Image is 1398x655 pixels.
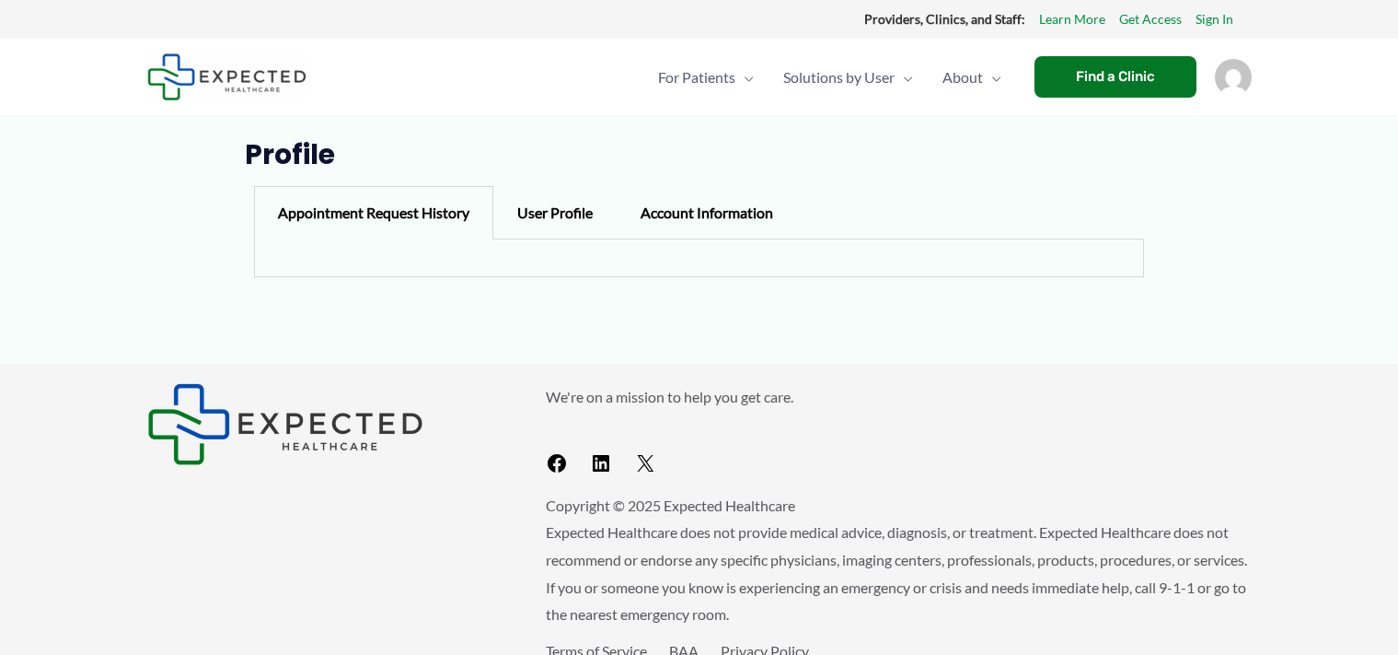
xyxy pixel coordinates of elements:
a: Find a Clinic [1034,56,1196,98]
a: Sign In [1196,7,1233,31]
h1: Profile [245,138,1153,171]
span: Menu Toggle [895,45,913,110]
span: Menu Toggle [983,45,1001,110]
a: Get Access [1119,7,1182,31]
span: Solutions by User [783,45,895,110]
a: For PatientsMenu Toggle [643,45,768,110]
strong: Providers, Clinics, and Staff: [864,11,1025,27]
span: Expected Healthcare does not provide medical advice, diagnosis, or treatment. Expected Healthcare... [546,523,1247,623]
a: Learn More [1039,7,1105,31]
aside: Footer Widget 2 [546,383,1252,482]
img: Expected Healthcare Logo - side, dark font, small [147,383,423,465]
span: About [942,45,983,110]
a: AboutMenu Toggle [928,45,1016,110]
nav: Primary Site Navigation [643,45,1016,110]
span: Copyright © 2025 Expected Healthcare [546,497,795,514]
a: Account icon link [1215,66,1252,84]
aside: Footer Widget 1 [147,383,500,465]
img: Expected Healthcare Logo - side, dark font, small [147,53,306,100]
span: For Patients [658,45,735,110]
div: Appointment Request History [254,186,493,240]
div: Account Information [617,186,797,240]
p: We're on a mission to help you get care. [546,383,1252,411]
a: Solutions by UserMenu Toggle [768,45,928,110]
span: Menu Toggle [735,45,754,110]
div: User Profile [493,186,617,240]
